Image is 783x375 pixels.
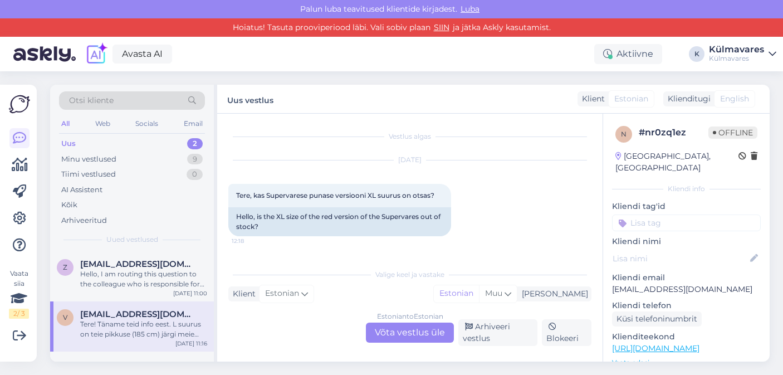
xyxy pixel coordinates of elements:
[708,126,757,139] span: Offline
[69,95,114,106] span: Otsi kliente
[228,270,591,280] div: Valige keel ja vastake
[621,130,627,138] span: n
[612,311,702,327] div: Küsi telefoninumbrit
[232,237,273,245] span: 12:18
[61,154,116,165] div: Minu vestlused
[265,288,299,300] span: Estonian
[485,288,502,298] span: Muu
[228,132,591,142] div: Vestlus algas
[80,309,196,319] span: varmpz@gmail.com
[434,285,479,302] div: Estonian
[80,319,207,339] div: Tere! Täname teid info eest. L suurus on teie pikkuse (185 cm) järgi meie suuruste tabeli kohasel...
[612,331,761,343] p: Klienditeekond
[594,44,662,64] div: Aktiivne
[228,155,591,165] div: [DATE]
[612,236,761,247] p: Kliendi nimi
[430,22,453,32] a: SIIN
[61,184,102,196] div: AI Assistent
[720,93,749,105] span: English
[9,94,30,115] img: Askly Logo
[612,284,761,295] p: [EMAIL_ADDRESS][DOMAIN_NAME]
[542,319,591,346] div: Blokeeri
[59,116,72,131] div: All
[182,116,205,131] div: Email
[457,4,483,14] span: Luba
[612,184,761,194] div: Kliendi info
[366,323,454,343] div: Võta vestlus üle
[63,263,67,271] span: Z
[80,259,196,269] span: Zola.zola1@gmail.com
[458,319,537,346] div: Arhiveeri vestlus
[517,288,588,300] div: [PERSON_NAME]
[639,126,708,139] div: # nr0zq1ez
[93,116,112,131] div: Web
[612,358,761,368] p: Vaata edasi ...
[612,343,699,353] a: [URL][DOMAIN_NAME]
[709,45,776,63] a: KülmavaresKülmavares
[689,46,704,62] div: K
[9,309,29,319] div: 2 / 3
[613,252,748,265] input: Lisa nimi
[546,252,588,260] span: AI Assistent
[709,54,764,63] div: Külmavares
[9,269,29,319] div: Vaata siia
[187,138,203,149] div: 2
[106,235,158,245] span: Uued vestlused
[236,191,434,199] span: Tere, kas Supervarese punase versiooni XL suurus on otsas?
[61,199,77,211] div: Kõik
[61,169,116,180] div: Tiimi vestlused
[61,138,76,149] div: Uus
[175,339,207,348] div: [DATE] 11:16
[612,201,761,212] p: Kliendi tag'id
[85,42,108,66] img: explore-ai
[612,215,761,231] input: Lisa tag
[663,93,711,105] div: Klienditugi
[377,311,443,322] div: Estonian to Estonian
[63,313,67,322] span: v
[228,207,451,236] div: Hello, is the XL size of the red version of the Supervares out of stock?
[709,45,764,54] div: Külmavares
[187,154,203,165] div: 9
[612,300,761,311] p: Kliendi telefon
[61,215,107,226] div: Arhiveeritud
[615,150,738,174] div: [GEOGRAPHIC_DATA], [GEOGRAPHIC_DATA]
[612,272,761,284] p: Kliendi email
[614,93,648,105] span: Estonian
[227,91,273,106] label: Uus vestlus
[173,289,207,298] div: [DATE] 11:00
[112,45,172,64] a: Avasta AI
[80,269,207,289] div: Hello, I am routing this question to the colleague who is responsible for this topic. The reply m...
[133,116,160,131] div: Socials
[187,169,203,180] div: 0
[578,93,605,105] div: Klient
[228,288,256,300] div: Klient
